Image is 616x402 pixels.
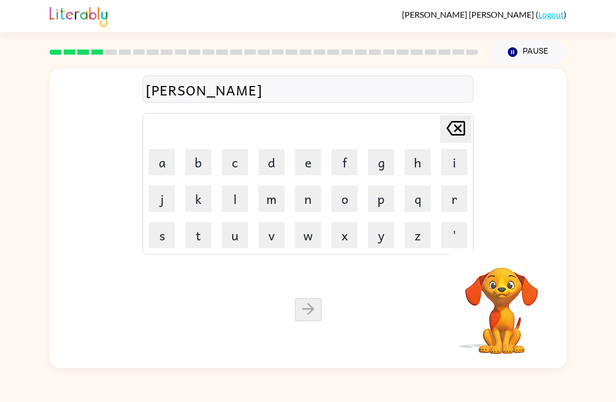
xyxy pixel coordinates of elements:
[368,186,394,212] button: p
[441,186,467,212] button: r
[185,149,211,175] button: b
[368,149,394,175] button: g
[331,222,358,248] button: x
[405,222,431,248] button: z
[222,222,248,248] button: u
[295,222,321,248] button: w
[368,222,394,248] button: y
[295,149,321,175] button: e
[149,149,175,175] button: a
[222,149,248,175] button: c
[402,9,566,19] div: ( )
[258,149,285,175] button: d
[491,40,566,64] button: Pause
[405,186,431,212] button: q
[258,222,285,248] button: v
[441,222,467,248] button: '
[295,186,321,212] button: n
[405,149,431,175] button: h
[258,186,285,212] button: m
[185,186,211,212] button: k
[538,9,564,19] a: Logout
[402,9,536,19] span: [PERSON_NAME] [PERSON_NAME]
[331,186,358,212] button: o
[449,251,554,356] video: Your browser must support playing .mp4 files to use Literably. Please try using another browser.
[185,222,211,248] button: t
[222,186,248,212] button: l
[441,149,467,175] button: i
[331,149,358,175] button: f
[146,79,470,101] div: [PERSON_NAME]
[149,222,175,248] button: s
[149,186,175,212] button: j
[50,4,108,27] img: Literably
